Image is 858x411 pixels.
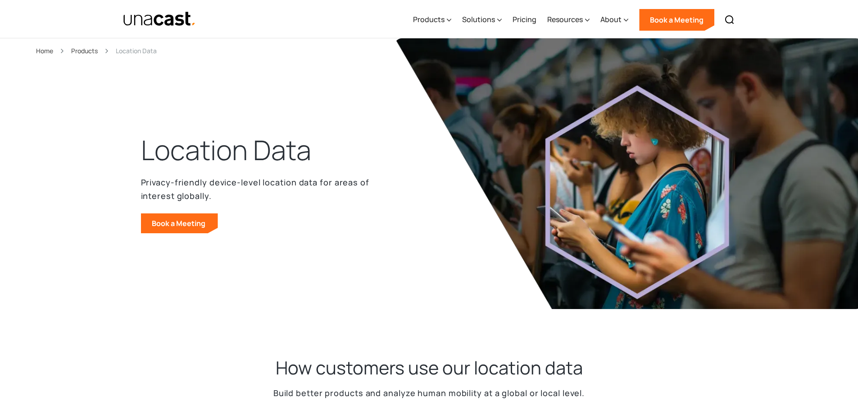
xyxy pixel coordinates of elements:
img: Unacast text logo [123,11,196,27]
div: Products [413,1,451,38]
div: About [600,1,628,38]
p: Privacy-friendly device-level location data for areas of interest globally. [141,175,375,203]
a: Pricing [513,1,536,38]
a: Book a Meeting [141,213,218,233]
div: Products [413,14,445,25]
div: Solutions [462,1,502,38]
p: Build better products and analyze human mobility at a global or local level. [273,387,585,400]
a: Home [36,46,53,56]
h2: How customers use our location data [276,356,583,379]
div: Resources [547,1,590,38]
a: home [123,11,196,27]
a: Book a Meeting [639,9,714,31]
div: Location Data [116,46,157,56]
a: Products [71,46,98,56]
div: Resources [547,14,583,25]
div: Solutions [462,14,495,25]
h1: Location Data [141,132,311,168]
img: Search icon [724,14,735,25]
div: About [600,14,622,25]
